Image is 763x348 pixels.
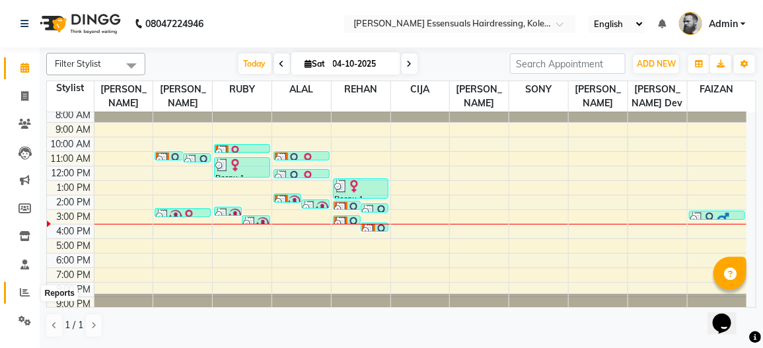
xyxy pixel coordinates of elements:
div: [PERSON_NAME], TK04, 11:10 AM-11:40 AM, TOP STYLIST (WOMEN) (₹850) [184,154,210,162]
div: 5:00 PM [54,239,94,253]
span: [PERSON_NAME] [569,81,628,112]
div: [PERSON_NAME] Vs, TK10, 03:00 PM-03:30 PM, GEL EXTENSION [155,209,210,217]
div: 10:00 AM [48,137,94,151]
div: [PERSON_NAME] 1, TK09, 02:55 PM-03:25 PM, TOP STYLIST (WOMEN) (₹850) [215,207,241,215]
span: [PERSON_NAME] [450,81,509,112]
span: ALAL [272,81,331,98]
div: Reports [42,285,78,301]
div: [PERSON_NAME] 1, TK07, 02:00 PM-02:30 PM, KIDS HAIRCUT BOY (Men) [274,194,301,202]
div: Reenu 1, TK06, 11:25 AM-12:55 PM, EYEBROWS THREADING,UPPERLIP THREADING (₹42),WOMENS HOT OIL MASS... [215,158,270,177]
input: 2025-10-04 [329,54,395,74]
div: 3:00 PM [54,210,94,224]
div: Reenu 1, TK06, 12:55 PM-02:25 PM, ADVANCED SPA (Men) (₹2000),DEAD SEA MINERAL OILY SS (₹1),DETAN ... [334,179,388,198]
span: Today [238,53,272,74]
div: 1:00 PM [54,181,94,195]
div: 8:00 AM [54,108,94,122]
div: [PERSON_NAME], TK03, 11:00 AM-11:30 AM, TOP STYLIST (Men) [155,152,182,160]
div: [PERSON_NAME] Vs, TK10, 03:30 PM-04:00 PM, WASH AND BLAST DRY WOMENS (WOMEN) (₹500) [242,216,269,224]
span: [PERSON_NAME] [94,81,153,112]
div: Reenu 1, TK01, 10:30 AM-11:00 AM, EYEBROWS THREADING [215,145,270,153]
div: [PERSON_NAME], TK11, 02:40 PM-03:10 PM, KIDS HAIRCUT (Men) [361,204,388,212]
span: SONY [509,81,568,98]
div: 6:00 PM [54,254,94,267]
span: Admin [709,17,738,31]
div: [PERSON_NAME] S, TK12, 03:30 PM-04:00 PM, SENIOR STYLIST (Men) [334,216,360,224]
span: [PERSON_NAME] [153,81,212,112]
div: [PERSON_NAME] 1, TK09, 02:25 PM-02:55 PM, KIDS HAIRCUT BOY (Men) [302,200,328,208]
img: logo [34,5,124,42]
span: Sat [302,59,329,69]
div: 12:00 PM [49,166,94,180]
iframe: chat widget [708,295,750,335]
div: 4:00 PM [54,225,94,238]
span: [PERSON_NAME] Dev [628,81,687,112]
div: [PERSON_NAME], TK11, 03:10 PM-03:40 PM, SENIOR STYLIST (Men) (₹550) [690,211,745,219]
div: 7:00 PM [54,268,94,282]
div: [PERSON_NAME] S, TK12, 04:00 PM-04:30 PM, SENIOR STYLIST (Men) [361,223,388,231]
span: RUBY [213,81,272,98]
div: 11:00 AM [48,152,94,166]
div: Juvel J, TK02, 11:00 AM-11:30 AM, WELLA PLEX CARE SPA (WOMEN) [274,152,329,160]
span: 1 / 1 [65,318,83,332]
span: CIJA [391,81,450,98]
button: ADD NEW [634,55,679,73]
input: Search Appointment [510,53,626,74]
span: FAIZAN [688,81,746,98]
img: Admin [679,12,702,35]
b: 08047224946 [145,5,203,42]
div: Stylist [47,81,94,95]
span: REHAN [332,81,390,98]
div: [PERSON_NAME], TK08, 02:30 PM-03:00 PM, KIDS HAIRCUT (Men) [334,201,360,209]
span: Filter Stylist [55,58,101,69]
span: ADD NEW [637,59,676,69]
div: 9:00 AM [54,123,94,137]
div: Juvel J, TK05, 12:15 PM-12:45 PM, Basic Hair Spa (Women) (₹1500) [274,170,329,178]
div: 2:00 PM [54,195,94,209]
